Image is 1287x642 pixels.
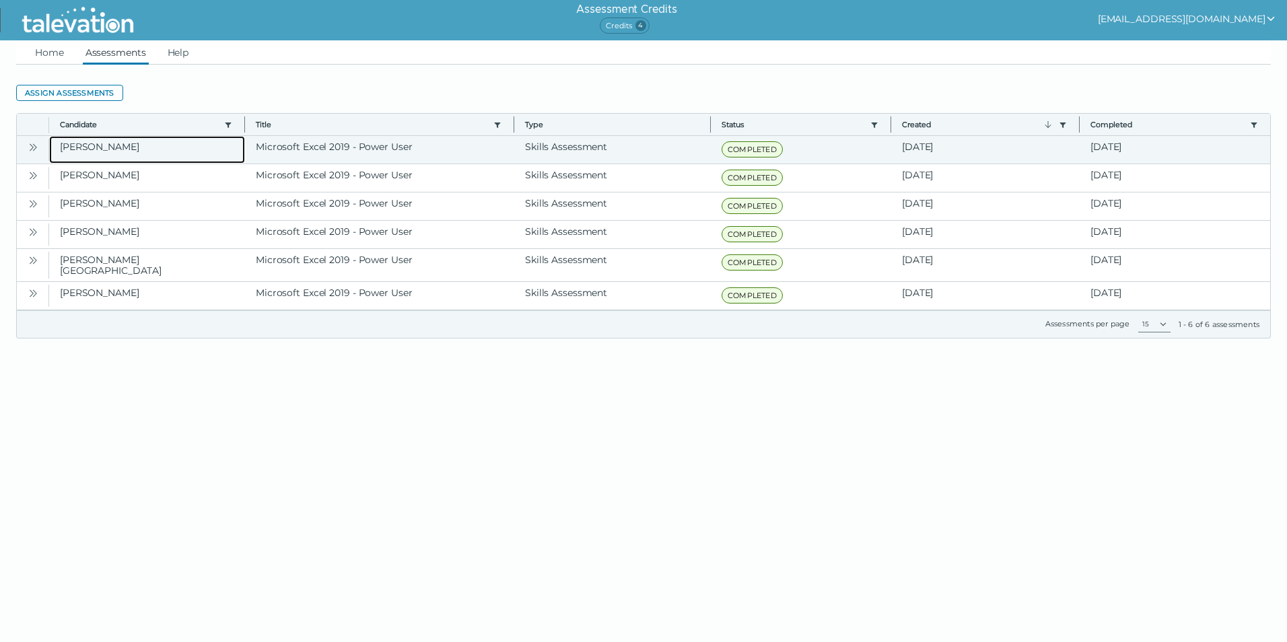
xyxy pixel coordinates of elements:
[891,164,1080,192] clr-dg-cell: [DATE]
[1080,164,1270,192] clr-dg-cell: [DATE]
[25,252,41,268] button: Open
[28,288,38,299] cds-icon: Open
[25,223,41,240] button: Open
[514,249,711,281] clr-dg-cell: Skills Assessment
[1045,319,1130,328] label: Assessments per page
[514,282,711,310] clr-dg-cell: Skills Assessment
[514,221,711,248] clr-dg-cell: Skills Assessment
[25,285,41,301] button: Open
[891,221,1080,248] clr-dg-cell: [DATE]
[49,136,245,164] clr-dg-cell: [PERSON_NAME]
[722,170,783,186] span: COMPLETED
[886,110,895,139] button: Column resize handle
[28,199,38,209] cds-icon: Open
[49,164,245,192] clr-dg-cell: [PERSON_NAME]
[706,110,715,139] button: Column resize handle
[600,17,649,34] span: Credits
[510,110,518,139] button: Column resize handle
[28,170,38,181] cds-icon: Open
[245,192,514,220] clr-dg-cell: Microsoft Excel 2019 - Power User
[722,119,865,130] button: Status
[1080,192,1270,220] clr-dg-cell: [DATE]
[60,119,219,130] button: Candidate
[25,139,41,155] button: Open
[245,282,514,310] clr-dg-cell: Microsoft Excel 2019 - Power User
[1179,319,1259,330] div: 1 - 6 of 6 assessments
[891,249,1080,281] clr-dg-cell: [DATE]
[240,110,249,139] button: Column resize handle
[722,226,783,242] span: COMPLETED
[722,141,783,157] span: COMPLETED
[891,192,1080,220] clr-dg-cell: [DATE]
[1080,249,1270,281] clr-dg-cell: [DATE]
[245,221,514,248] clr-dg-cell: Microsoft Excel 2019 - Power User
[49,249,245,281] clr-dg-cell: [PERSON_NAME][GEOGRAPHIC_DATA]
[514,136,711,164] clr-dg-cell: Skills Assessment
[514,192,711,220] clr-dg-cell: Skills Assessment
[16,3,139,37] img: Talevation_Logo_Transparent_white.png
[165,40,192,65] a: Help
[722,287,783,304] span: COMPLETED
[722,198,783,214] span: COMPLETED
[49,282,245,310] clr-dg-cell: [PERSON_NAME]
[28,255,38,266] cds-icon: Open
[525,119,699,130] span: Type
[245,249,514,281] clr-dg-cell: Microsoft Excel 2019 - Power User
[25,195,41,211] button: Open
[256,119,488,130] button: Title
[514,164,711,192] clr-dg-cell: Skills Assessment
[635,20,646,31] span: 4
[28,227,38,238] cds-icon: Open
[1080,136,1270,164] clr-dg-cell: [DATE]
[49,221,245,248] clr-dg-cell: [PERSON_NAME]
[245,136,514,164] clr-dg-cell: Microsoft Excel 2019 - Power User
[83,40,149,65] a: Assessments
[1098,11,1276,27] button: show user actions
[1080,221,1270,248] clr-dg-cell: [DATE]
[32,40,67,65] a: Home
[722,254,783,271] span: COMPLETED
[891,136,1080,164] clr-dg-cell: [DATE]
[49,192,245,220] clr-dg-cell: [PERSON_NAME]
[576,1,676,17] h6: Assessment Credits
[902,119,1053,130] button: Created
[245,164,514,192] clr-dg-cell: Microsoft Excel 2019 - Power User
[28,142,38,153] cds-icon: Open
[25,167,41,183] button: Open
[1090,119,1245,130] button: Completed
[1075,110,1084,139] button: Column resize handle
[891,282,1080,310] clr-dg-cell: [DATE]
[16,85,123,101] button: Assign assessments
[1080,282,1270,310] clr-dg-cell: [DATE]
